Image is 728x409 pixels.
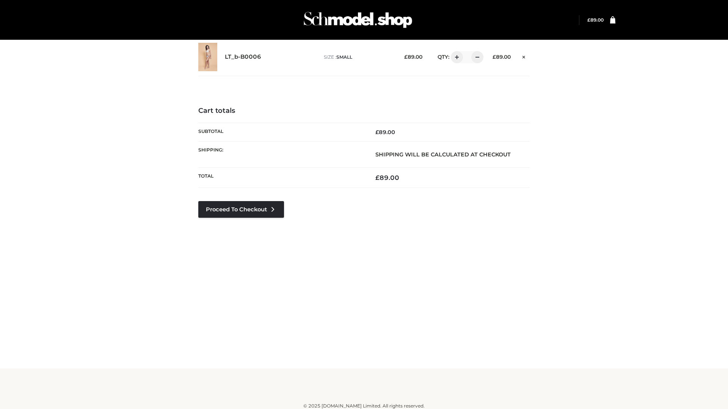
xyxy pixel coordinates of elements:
[375,174,399,181] bdi: 89.00
[375,129,379,136] span: £
[493,54,496,60] span: £
[587,17,604,23] a: £89.00
[225,53,261,61] a: LT_b-B0006
[518,51,530,61] a: Remove this item
[198,201,284,218] a: Proceed to Checkout
[404,54,408,60] span: £
[375,129,395,136] bdi: 89.00
[198,43,217,71] img: LT_b-B0006 - SMALL
[375,174,380,181] span: £
[324,54,392,61] p: size :
[587,17,604,23] bdi: 89.00
[336,54,352,60] span: SMALL
[493,54,511,60] bdi: 89.00
[375,151,511,158] strong: Shipping will be calculated at checkout
[198,168,364,188] th: Total
[198,141,364,167] th: Shipping:
[430,51,481,63] div: QTY:
[301,5,415,35] img: Schmodel Admin 964
[198,107,530,115] h4: Cart totals
[587,17,590,23] span: £
[198,123,364,141] th: Subtotal
[404,54,422,60] bdi: 89.00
